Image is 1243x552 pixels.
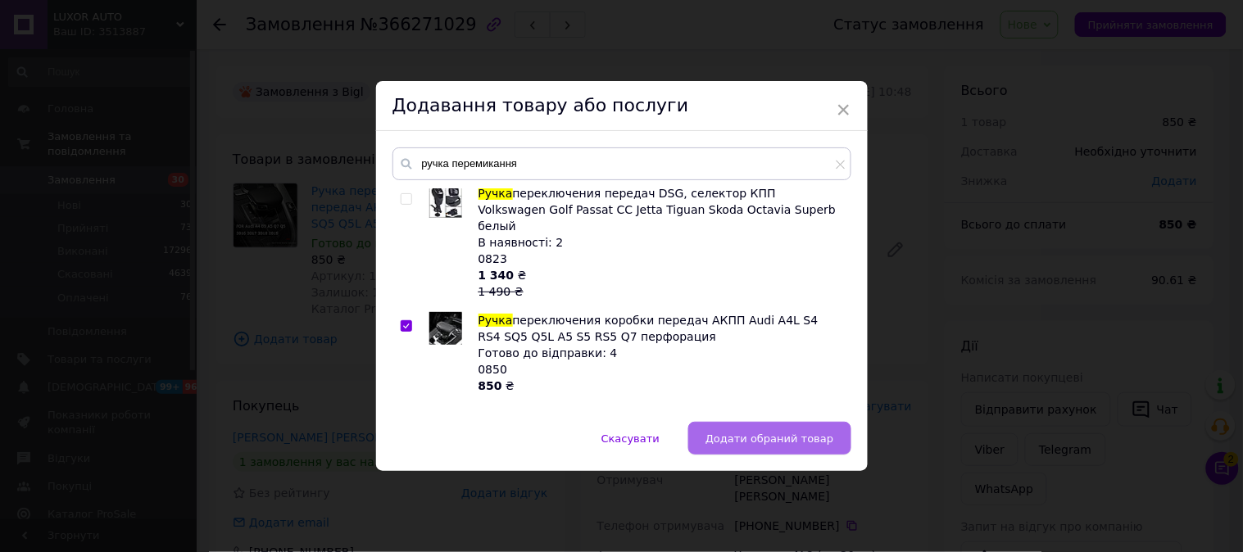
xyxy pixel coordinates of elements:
span: Скасувати [601,432,660,445]
div: В наявності: 2 [479,234,842,251]
button: Скасувати [584,422,677,455]
b: 1 340 [479,269,515,282]
img: Ручка переключения передач DSG, селектор КПП Volkswagen Golf Passat CC Jetta Tiguan Skoda Octavia... [429,185,462,218]
span: 0850 [479,363,508,376]
div: ₴ [479,378,842,394]
span: × [837,96,851,124]
div: Додавання товару або послуги [376,81,868,131]
span: 0823 [479,252,508,265]
span: Додати обраний товар [705,432,833,445]
div: ₴ [479,267,842,300]
button: Додати обраний товар [688,422,851,455]
span: переключения коробки передач АКПП Audi A4L S4 RS4 SQ5 Q5L A5 S5 RS5 Q7 перфорация [479,314,819,343]
b: 850 [479,379,502,392]
div: Готово до відправки: 4 [479,345,842,361]
span: Ручка [479,187,513,200]
input: Пошук за товарами та послугами [392,147,851,180]
span: Ручка [479,314,513,327]
img: Ручка переключения коробки передач АКПП Audi A4L S4 RS4 SQ5 Q5L A5 S5 RS5 Q7 перфорация [429,312,462,345]
span: переключения передач DSG, селектор КПП Volkswagen Golf Passat CC Jetta Tiguan Skoda Octavia Super... [479,187,837,233]
span: 1 490 ₴ [479,285,524,298]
